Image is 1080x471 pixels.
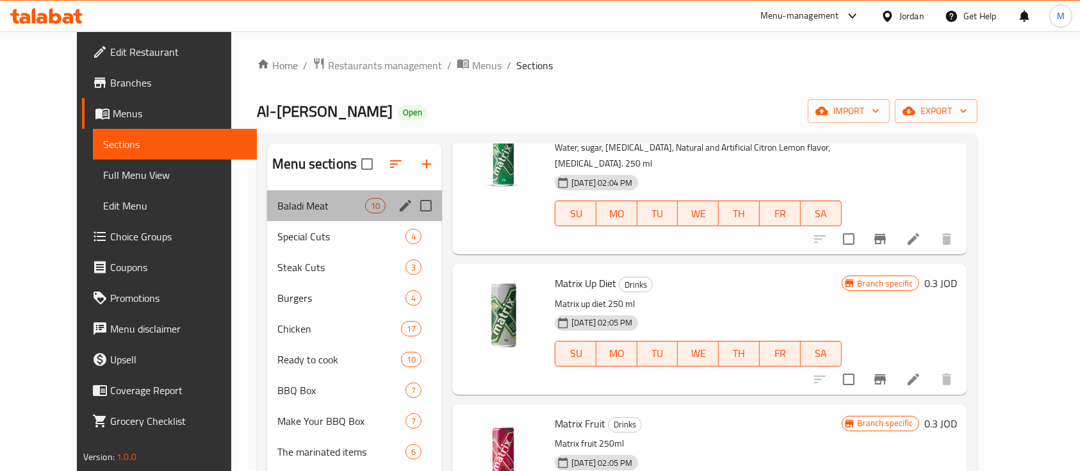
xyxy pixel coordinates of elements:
span: Edit Menu [103,198,247,213]
button: SA [801,341,842,367]
span: TU [642,344,673,363]
div: items [401,321,421,336]
span: Edit Restaurant [110,44,247,60]
button: import [808,99,890,123]
p: Water, sugar, [MEDICAL_DATA], Natural and Artificial Citron Lemon flavor, [MEDICAL_DATA]. 250 ml [555,140,841,172]
span: Menus [113,106,247,121]
span: Restaurants management [328,58,442,73]
div: Steak Cuts3 [267,252,442,283]
span: Choice Groups [110,229,247,244]
div: items [365,198,386,213]
span: Select to update [835,226,862,252]
div: Chicken17 [267,313,442,344]
div: items [405,383,421,398]
span: 10 [402,354,421,366]
button: TH [719,341,760,367]
span: 6 [406,446,421,458]
span: Matrix Fruit [555,414,605,433]
span: Matrix Up Diet [555,274,616,293]
span: SU [560,204,591,223]
button: WE [678,341,719,367]
span: Promotions [110,290,247,306]
span: 10 [366,200,385,212]
div: Make Your BBQ Box7 [267,406,442,436]
span: Full Menu View [103,167,247,183]
a: Menu disclaimer [82,313,258,344]
div: Special Cuts [277,229,405,244]
span: MO [601,204,632,223]
span: TH [724,344,755,363]
span: The marinated items [277,444,405,459]
nav: breadcrumb [257,57,978,74]
span: Baladi Meat [277,198,365,213]
span: [DATE] 02:04 PM [566,177,637,189]
span: BBQ Box [277,383,405,398]
button: MO [596,341,637,367]
a: Upsell [82,344,258,375]
div: Jordan [899,9,924,23]
a: Edit menu item [906,372,921,387]
a: Coverage Report [82,375,258,406]
a: Edit menu item [906,231,921,247]
div: The marinated items6 [267,436,442,467]
div: items [405,260,421,275]
span: Coupons [110,260,247,275]
button: export [895,99,978,123]
span: Burgers [277,290,405,306]
button: edit [396,196,415,215]
span: Drinks [609,417,641,432]
li: / [507,58,511,73]
button: TH [719,201,760,226]
a: Edit Menu [93,190,258,221]
span: SA [806,344,837,363]
div: Chicken [277,321,401,336]
div: Burgers4 [267,283,442,313]
div: items [401,352,421,367]
img: Matrix Up Diet [462,274,544,356]
a: Promotions [82,283,258,313]
span: Steak Cuts [277,260,405,275]
span: Branch specific [853,277,919,290]
span: WE [683,204,714,223]
a: Menus [82,98,258,129]
span: Version: [83,449,115,465]
div: items [405,413,421,429]
span: Sections [516,58,553,73]
span: Open [398,107,427,118]
a: Coupons [82,252,258,283]
button: delete [931,224,962,254]
a: Sections [93,129,258,160]
button: TU [637,201,678,226]
div: Drinks [608,417,642,433]
a: Full Menu View [93,160,258,190]
span: SU [560,344,591,363]
span: Upsell [110,352,247,367]
div: Special Cuts4 [267,221,442,252]
div: Menu-management [760,8,839,24]
span: Branch specific [853,417,919,429]
a: Choice Groups [82,221,258,252]
span: Ready to cook [277,352,401,367]
button: FR [760,201,801,226]
a: Grocery Checklist [82,406,258,436]
div: items [405,290,421,306]
span: Select all sections [354,151,380,178]
span: M [1057,9,1065,23]
div: BBQ Box7 [267,375,442,406]
button: Branch-specific-item [865,364,896,395]
a: Restaurants management [313,57,442,74]
a: Edit Restaurant [82,37,258,67]
span: 4 [406,292,421,304]
span: WE [683,344,714,363]
div: Drinks [619,277,653,292]
span: Grocery Checklist [110,413,247,429]
li: / [447,58,452,73]
span: 3 [406,261,421,274]
div: Make Your BBQ Box [277,413,405,429]
span: Menus [472,58,502,73]
button: MO [596,201,637,226]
